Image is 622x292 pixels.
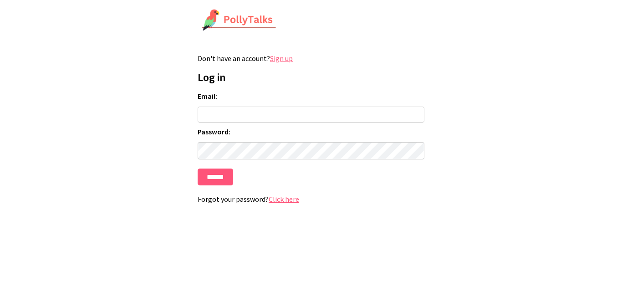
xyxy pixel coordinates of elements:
[269,195,299,204] a: Click here
[270,54,293,63] a: Sign up
[198,70,424,84] h1: Log in
[202,9,276,32] img: PollyTalks Logo
[198,92,424,101] label: Email:
[198,195,424,204] p: Forgot your password?
[198,127,424,136] label: Password:
[198,54,424,63] p: Don't have an account?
